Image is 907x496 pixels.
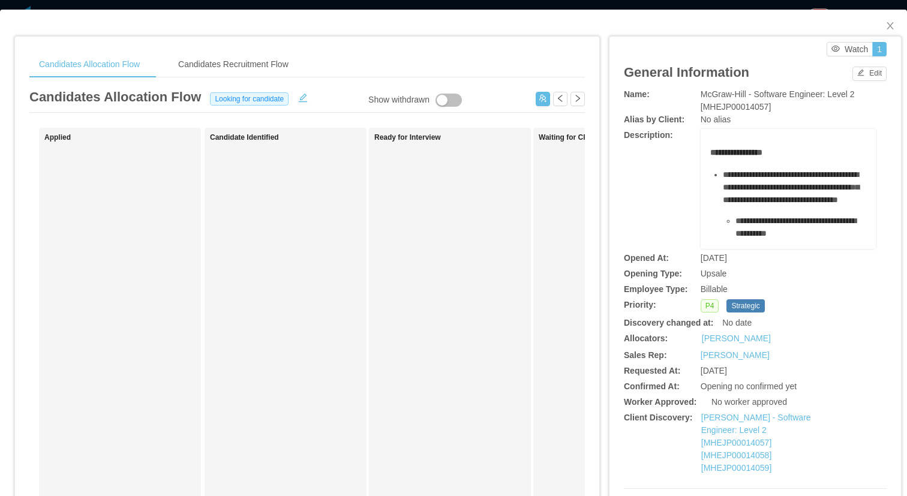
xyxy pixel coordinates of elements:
a: [PERSON_NAME] [701,350,770,360]
b: Employee Type: [624,284,687,294]
b: Discovery changed at: [624,318,713,327]
article: Candidates Allocation Flow [29,87,201,107]
b: Opening Type: [624,269,682,278]
span: No date [722,318,752,327]
span: [DATE] [701,253,727,263]
span: Upsale [701,269,727,278]
span: Opening no confirmed yet [701,381,797,391]
b: Confirmed At: [624,381,680,391]
span: [DATE] [701,366,727,375]
div: rdw-editor [710,146,867,266]
a: [PERSON_NAME] [702,332,771,345]
button: Close [873,10,907,43]
button: icon: right [570,92,585,106]
div: rdw-wrapper [701,129,876,249]
b: Worker Approved: [624,397,696,407]
b: Client Discovery: [624,413,692,422]
b: Opened At: [624,253,669,263]
span: Billable [701,284,728,294]
b: Priority: [624,300,656,309]
span: Looking for candidate [210,92,289,106]
span: No alias [701,115,731,124]
i: icon: close [885,21,895,31]
button: icon: usergroup-add [536,92,550,106]
h1: Waiting for Client Approval [539,133,707,142]
button: 1 [872,42,887,56]
a: [PERSON_NAME] - Software Engineer: Level 2 [MHEJP00014057] [MHEJP00014058] [MHEJP00014059] [701,413,811,473]
button: icon: eyeWatch [827,42,873,56]
span: McGraw-Hill - Software Engineer: Level 2 [MHEJP00014057] [701,89,855,112]
b: Requested At: [624,366,680,375]
b: Sales Rep: [624,350,667,360]
div: Candidates Allocation Flow [29,51,149,78]
b: Name: [624,89,650,99]
span: No worker approved [711,397,787,407]
b: Description: [624,130,673,140]
b: Allocators: [624,333,668,343]
span: Strategic [726,299,764,312]
div: Candidates Recruitment Flow [169,51,298,78]
div: Show withdrawn [368,94,430,107]
button: icon: edit [293,91,313,103]
span: P4 [701,299,719,312]
h1: Ready for Interview [374,133,542,142]
h1: Applied [44,133,212,142]
button: icon: editEdit [852,67,887,81]
b: Alias by Client: [624,115,684,124]
h1: Candidate Identified [210,133,378,142]
article: General Information [624,62,749,82]
button: icon: left [553,92,567,106]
